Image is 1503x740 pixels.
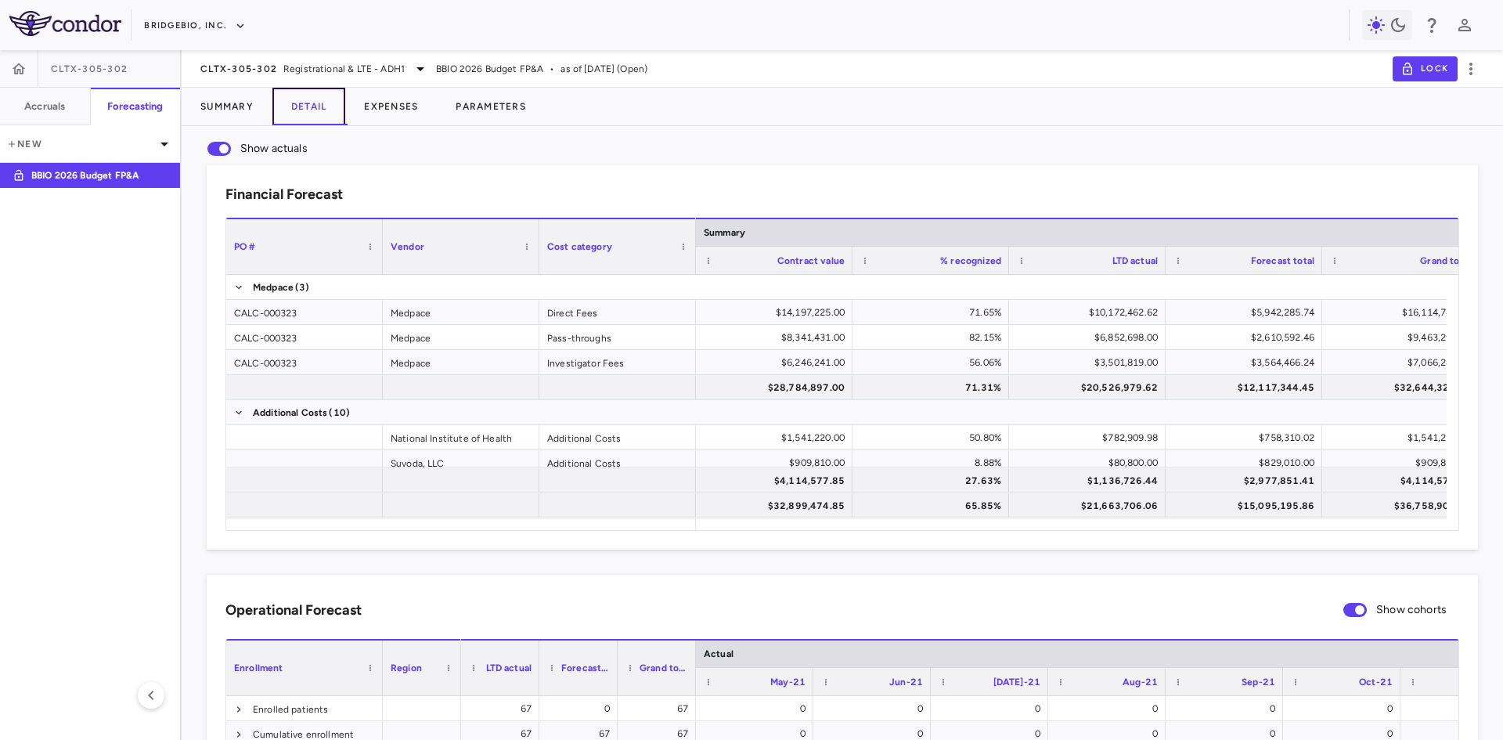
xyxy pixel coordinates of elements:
[253,697,329,722] span: Enrolled patients
[1336,300,1471,325] div: $16,114,748.36
[770,677,806,688] span: May-21
[1023,325,1158,350] div: $6,852,698.00
[436,62,543,76] span: BBIO 2026 Budget FP&A
[632,696,688,721] div: 67
[383,450,539,475] div: Suvoda, LLC
[200,63,277,75] span: CLTX-305-302
[1180,696,1275,721] div: 0
[1336,425,1471,450] div: $1,541,220.00
[640,662,688,673] span: Grand total
[867,450,1001,475] div: 8.88%
[704,227,745,238] span: Summary
[867,375,1001,400] div: 71.31%
[1297,696,1393,721] div: 0
[234,241,256,252] span: PO #
[945,696,1040,721] div: 0
[1180,468,1314,493] div: $2,977,851.41
[1376,601,1447,619] span: Show cohorts
[1336,493,1471,518] div: $36,758,901.92
[1023,300,1158,325] div: $10,172,462.62
[710,696,806,721] div: 0
[24,99,65,114] h6: Accruals
[867,468,1001,493] div: 27.63%
[1336,468,1471,493] div: $4,114,577.85
[710,493,845,518] div: $32,899,474.85
[6,137,155,151] p: New
[383,425,539,449] div: National Institute of Health
[437,88,545,125] button: Parameters
[1420,255,1471,266] span: Grand total
[283,62,405,76] span: Registrational & LTE - ADH1
[1023,493,1158,518] div: $21,663,706.06
[1336,325,1471,350] div: $9,463,290.46
[1023,468,1158,493] div: $1,136,726.44
[710,325,845,350] div: $8,341,431.00
[867,425,1001,450] div: 50.80%
[234,662,283,673] span: Enrollment
[1180,450,1314,475] div: $829,010.00
[550,62,554,76] span: •
[867,300,1001,325] div: 71.65%
[51,63,128,75] span: CLTX-305-302
[777,255,845,266] span: Contract value
[1336,450,1471,475] div: $909,810.00
[107,99,164,114] h6: Forecasting
[225,184,343,205] h6: Financial Forecast
[226,300,383,324] div: CALC-000323
[253,400,327,425] span: Additional Costs
[539,350,696,374] div: Investigator Fees
[889,677,923,688] span: Jun-21
[225,600,362,621] h6: Operational Forecast
[1062,696,1158,721] div: 0
[539,325,696,349] div: Pass-throughs
[226,350,383,374] div: CALC-000323
[144,13,246,38] button: BridgeBio, Inc.
[383,325,539,349] div: Medpace
[391,662,422,673] span: Region
[940,255,1001,266] span: % recognized
[1112,255,1159,266] span: LTD actual
[993,677,1040,688] span: [DATE]-21
[827,696,923,721] div: 0
[1180,375,1314,400] div: $12,117,344.45
[710,300,845,325] div: $14,197,225.00
[9,11,121,36] img: logo-full-SnFGN8VE.png
[1023,350,1158,375] div: $3,501,819.00
[182,88,272,125] button: Summary
[226,325,383,349] div: CALC-000323
[253,275,294,300] span: Medpace
[1023,375,1158,400] div: $20,526,979.62
[272,88,346,125] button: Detail
[1336,375,1471,400] div: $32,644,324.07
[1334,594,1447,626] label: Show cohorts
[1336,350,1471,375] div: $7,066,285.25
[710,450,845,475] div: $909,810.00
[391,241,424,252] span: Vendor
[561,662,610,673] span: Forecasted total
[539,425,696,449] div: Additional Costs
[1180,493,1314,518] div: $15,095,195.86
[475,696,532,721] div: 67
[295,275,309,300] span: (3)
[539,300,696,324] div: Direct Fees
[1180,325,1314,350] div: $2,610,592.46
[704,648,733,659] span: Actual
[198,132,308,165] label: Show actuals
[560,62,647,76] span: as of [DATE] (Open)
[1359,677,1393,688] span: Oct-21
[867,493,1001,518] div: 65.85%
[1242,677,1275,688] span: Sep-21
[383,350,539,374] div: Medpace
[539,450,696,475] div: Additional Costs
[553,696,610,721] div: 0
[710,425,845,450] div: $1,541,220.00
[383,300,539,324] div: Medpace
[486,662,532,673] span: LTD actual
[1393,56,1458,81] button: Lock
[710,468,845,493] div: $4,114,577.85
[31,168,147,182] p: BBIO 2026 Budget FP&A
[1123,677,1158,688] span: Aug-21
[1180,425,1314,450] div: $758,310.02
[1251,255,1314,266] span: Forecast total
[1180,350,1314,375] div: $3,564,466.24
